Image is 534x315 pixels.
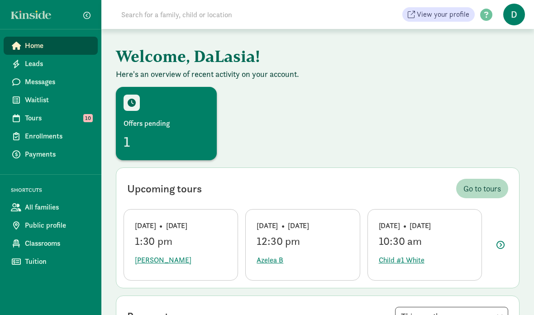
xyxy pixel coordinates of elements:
button: [PERSON_NAME] [135,251,191,269]
span: Payments [25,149,91,160]
div: 10:30 am [379,235,471,248]
a: Classrooms [4,234,98,253]
div: 1:30 pm [135,235,227,248]
span: View your profile [417,9,469,20]
span: Messages [25,76,91,87]
span: Enrollments [25,131,91,142]
span: 10 [83,114,93,122]
a: Public profile [4,216,98,234]
span: [PERSON_NAME] [135,255,191,266]
span: Public profile [25,220,91,231]
a: Enrollments [4,127,98,145]
div: Upcoming tours [127,181,202,197]
span: All families [25,202,91,213]
span: Classrooms [25,238,91,249]
a: Waitlist [4,91,98,109]
span: Child #1 White [379,255,424,266]
a: Offers pending1 [116,87,217,160]
span: D [503,4,525,25]
span: Tours [25,113,91,124]
div: Offers pending [124,118,209,129]
div: 12:30 pm [257,235,348,248]
span: Azelea B [257,255,283,266]
p: Here's an overview of recent activity on your account. [116,69,520,80]
a: Tours 10 [4,109,98,127]
div: [DATE] • [DATE] [257,220,348,231]
span: Waitlist [25,95,91,105]
span: Home [25,40,91,51]
span: Tuition [25,256,91,267]
iframe: Chat Widget [489,272,534,315]
div: [DATE] • [DATE] [135,220,227,231]
span: Leads [25,58,91,69]
div: [DATE] • [DATE] [379,220,471,231]
div: 1 [124,131,209,153]
a: Messages [4,73,98,91]
a: View your profile [402,7,475,22]
span: Go to tours [463,182,501,195]
a: All families [4,198,98,216]
h1: Welcome, DaLasia! [116,43,520,69]
a: Go to tours [456,179,508,198]
a: Home [4,37,98,55]
a: Tuition [4,253,98,271]
a: Leads [4,55,98,73]
button: Azelea B [257,251,283,269]
input: Search for a family, child or location [116,5,370,24]
a: Payments [4,145,98,163]
button: Child #1 White [379,251,424,269]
